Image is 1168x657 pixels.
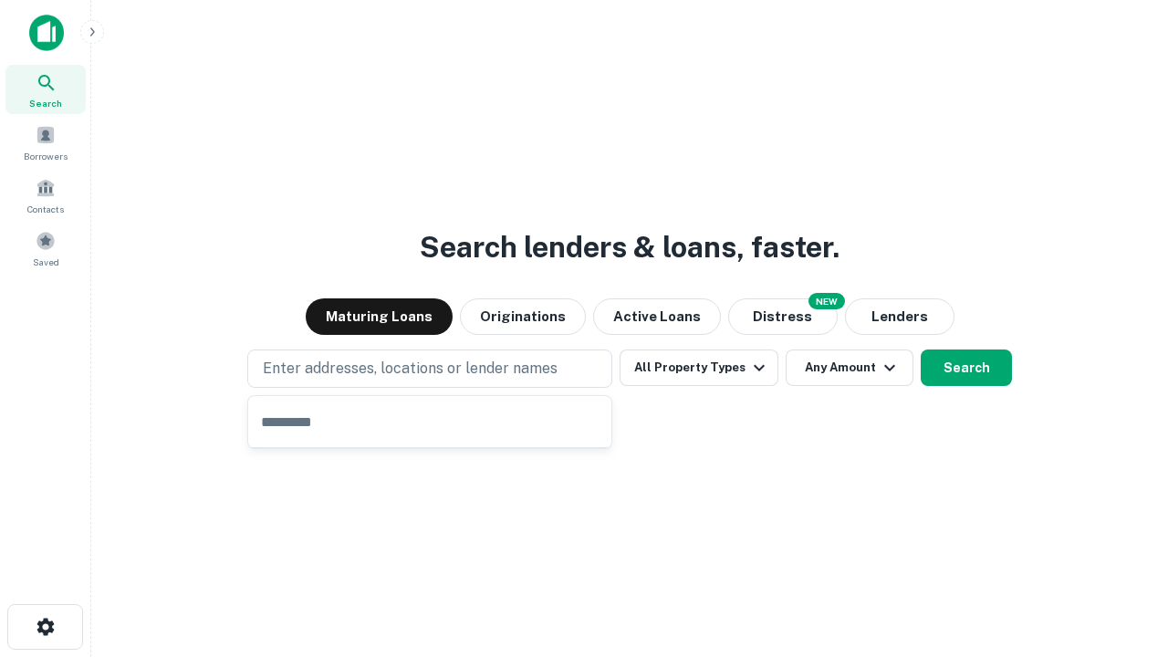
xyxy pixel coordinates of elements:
button: Originations [460,298,586,335]
a: Search [5,65,86,114]
button: Active Loans [593,298,721,335]
div: NEW [808,293,845,309]
button: All Property Types [620,349,778,386]
button: Maturing Loans [306,298,453,335]
button: Search [921,349,1012,386]
iframe: Chat Widget [1077,511,1168,599]
span: Search [29,96,62,110]
span: Saved [33,255,59,269]
button: Lenders [845,298,954,335]
button: Enter addresses, locations or lender names [247,349,612,388]
span: Contacts [27,202,64,216]
h3: Search lenders & loans, faster. [420,225,839,269]
button: Search distressed loans with lien and other non-mortgage details. [728,298,838,335]
img: capitalize-icon.png [29,15,64,51]
a: Contacts [5,171,86,220]
p: Enter addresses, locations or lender names [263,358,558,380]
span: Borrowers [24,149,68,163]
a: Saved [5,224,86,273]
button: Any Amount [786,349,913,386]
a: Borrowers [5,118,86,167]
